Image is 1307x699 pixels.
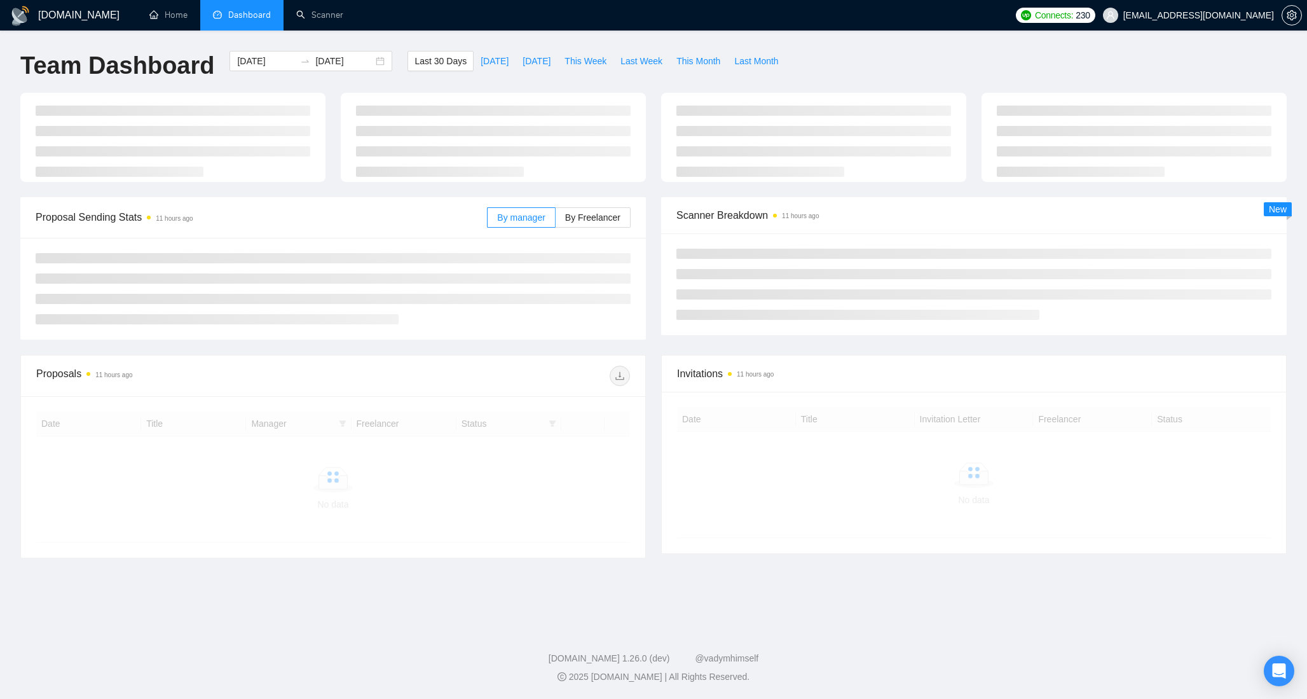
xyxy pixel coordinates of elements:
[1282,10,1302,20] a: setting
[149,10,188,20] a: homeHome
[727,51,785,71] button: Last Month
[523,54,551,68] span: [DATE]
[516,51,558,71] button: [DATE]
[497,212,545,223] span: By manager
[734,54,778,68] span: Last Month
[414,54,467,68] span: Last 30 Days
[213,10,222,19] span: dashboard
[481,54,509,68] span: [DATE]
[620,54,662,68] span: Last Week
[1282,10,1301,20] span: setting
[1264,656,1294,686] div: Open Intercom Messenger
[1106,11,1115,20] span: user
[695,653,758,663] a: @vadymhimself
[565,212,620,223] span: By Freelancer
[677,366,1271,382] span: Invitations
[1035,8,1073,22] span: Connects:
[296,10,343,20] a: searchScanner
[300,56,310,66] span: to
[1076,8,1090,22] span: 230
[156,215,193,222] time: 11 hours ago
[10,6,31,26] img: logo
[565,54,606,68] span: This Week
[782,212,819,219] time: 11 hours ago
[676,207,1271,223] span: Scanner Breakdown
[237,54,295,68] input: Start date
[300,56,310,66] span: swap-right
[558,672,566,681] span: copyright
[549,653,670,663] a: [DOMAIN_NAME] 1.26.0 (dev)
[228,10,271,20] span: Dashboard
[474,51,516,71] button: [DATE]
[20,51,214,81] h1: Team Dashboard
[315,54,373,68] input: End date
[737,371,774,378] time: 11 hours ago
[36,366,333,386] div: Proposals
[407,51,474,71] button: Last 30 Days
[669,51,727,71] button: This Month
[613,51,669,71] button: Last Week
[676,54,720,68] span: This Month
[1282,5,1302,25] button: setting
[95,371,132,378] time: 11 hours ago
[1021,10,1031,20] img: upwork-logo.png
[1269,204,1287,214] span: New
[558,51,613,71] button: This Week
[10,670,1297,684] div: 2025 [DOMAIN_NAME] | All Rights Reserved.
[36,209,487,225] span: Proposal Sending Stats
